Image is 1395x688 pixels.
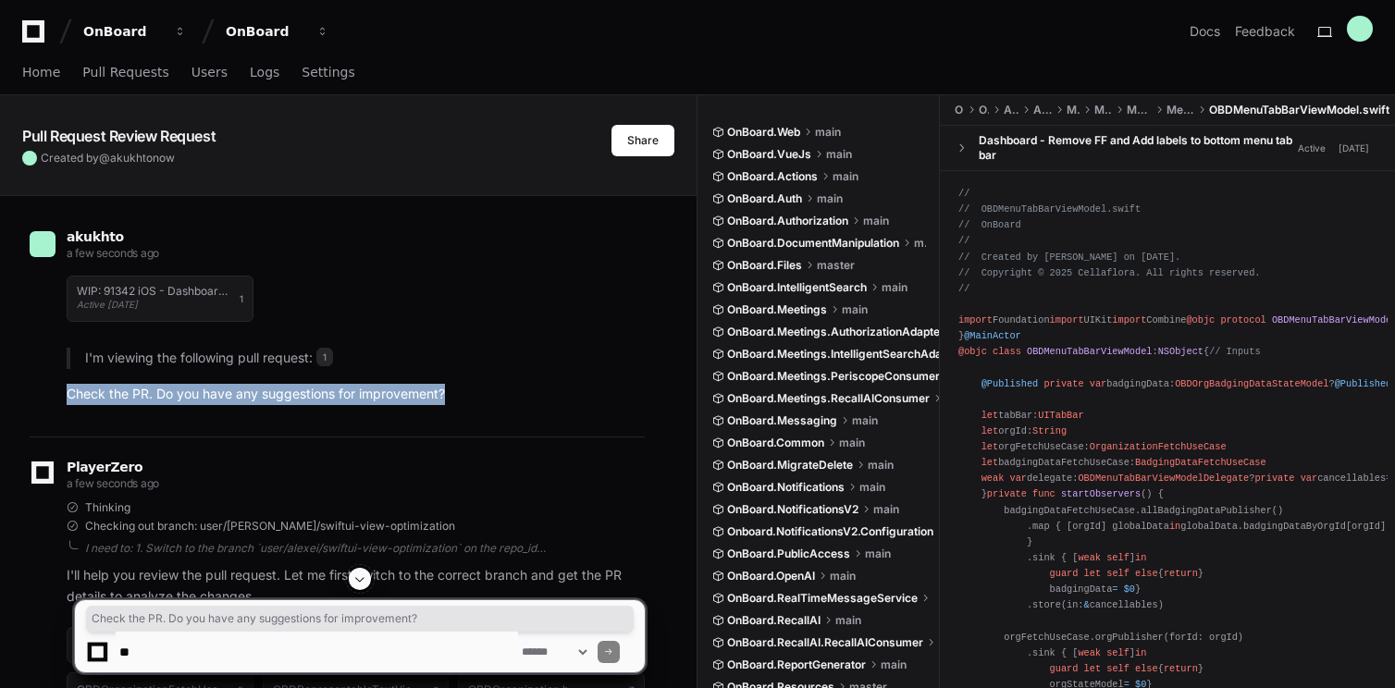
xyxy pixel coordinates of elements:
span: OnBoard.MigrateDelete [727,458,853,473]
a: Users [191,52,228,94]
div: I need to: 1. Switch to the branch `user/alexei/swiftui-view-optimization` on the repo_id `688138... [85,541,645,556]
div: [DATE] [1339,141,1369,155]
span: in [1135,552,1146,563]
button: WIP: 91342 iOS - Dashboard - SwiftUI View OptimizationActive [DATE]1 [67,276,253,322]
span: let [981,457,998,468]
span: MainMenuUI [1094,103,1112,117]
span: Thinking [85,500,130,515]
a: Docs [1190,22,1220,41]
span: String [1032,425,1067,436]
span: @objc [1186,314,1215,326]
a: Settings [302,52,354,94]
span: OnBoard [955,103,964,117]
span: OnBoard.Actions [727,169,818,184]
span: Menu Controllers [1167,103,1194,117]
span: let [981,410,998,421]
button: Share [611,125,674,156]
span: @objc [958,346,987,357]
span: let [981,425,998,436]
span: OrganizationFetchUseCase [1090,441,1227,452]
span: Check the PR. Do you have any suggestions for improvement? [92,611,628,626]
span: // [958,283,969,294]
span: Menu Container [1127,103,1152,117]
span: main [842,302,868,317]
span: // OnBoard [958,219,1021,230]
span: OnBoard.DocumentManipulation [727,236,899,251]
button: Feedback [1235,22,1295,41]
span: // Created by [PERSON_NAME] on [DATE]. [958,252,1180,263]
span: self [1106,552,1130,563]
span: @Published [1335,378,1392,389]
span: @ [99,151,110,165]
span: NSObject [1158,346,1204,357]
span: OnBoard.Files [727,258,802,273]
span: OnBoard.Notifications [727,480,845,495]
span: class [993,346,1021,357]
span: import [1112,314,1146,326]
app-text-character-animate: Pull Request Review Request [22,127,216,145]
span: UITabBar [1038,410,1083,421]
span: main [826,147,852,162]
div: Dashboard - Remove FF and Add labels to bottom menu tab bar [979,133,1292,163]
span: akukhto [110,151,153,165]
span: main [859,480,885,495]
span: OnBoard [979,103,988,117]
h1: WIP: 91342 iOS - Dashboard - SwiftUI View Optimization [77,286,230,297]
span: main [852,413,878,428]
span: Checking out branch: user/[PERSON_NAME]/swiftui-view-optimization [85,519,455,534]
span: // [958,188,969,199]
span: Created by [41,151,175,166]
span: a few seconds ago [67,476,159,490]
span: @MainActor [964,330,1021,341]
span: Pull Requests [82,67,168,78]
span: OnBoard.IntelligentSearch [727,280,867,295]
span: OnBoard.NotificationsV2 [727,502,858,517]
span: AppSource [1004,103,1018,117]
span: // Inputs [1209,346,1260,357]
span: Users [191,67,228,78]
span: private [987,488,1027,499]
span: OnBoard.PublicAccess [727,547,850,561]
span: OnBoard.Meetings.AuthorizationAdapter [727,325,944,339]
span: main [865,547,891,561]
span: BadgingDataFetchUseCase [1135,457,1266,468]
span: MainMenu [1067,103,1080,117]
span: main [817,191,843,206]
span: AppFeatures [1033,103,1052,117]
span: OnBoard.Meetings.RecallAIConsumer [727,391,930,406]
span: main [914,236,926,251]
span: PlayerZero [67,461,142,473]
button: OnBoard [218,15,337,48]
span: OnBoard.Meetings [727,302,827,317]
button: OnBoard [76,15,194,48]
span: OnBoard.Common [727,436,824,450]
span: OnBoard.Auth [727,191,802,206]
span: OnBoard.Authorization [727,214,848,228]
span: main [839,436,865,450]
span: 1 [240,291,243,306]
span: = [1386,473,1391,484]
span: main [815,125,841,140]
span: a few seconds ago [67,246,159,260]
span: // OBDMenuTabBarViewModel.swift [958,203,1141,215]
span: OnBoard.Web [727,125,800,140]
span: var [1090,378,1106,389]
span: OnBoard.VueJs [727,147,811,162]
span: private [1043,378,1083,389]
div: OnBoard [83,22,163,41]
span: var [1301,473,1317,484]
p: I'm viewing the following pull request: [85,348,645,369]
span: startObservers [1061,488,1141,499]
span: weak [981,473,1005,484]
span: Home [22,67,60,78]
span: weak [1078,552,1101,563]
span: OBDOrgBadgingDataStateModel [1175,378,1328,389]
span: main [863,214,889,228]
span: let [981,441,998,452]
span: master [817,258,855,273]
span: main [833,169,858,184]
a: Logs [250,52,279,94]
span: // [958,235,969,246]
span: OBDMenuTabBarViewModel.swift [1209,103,1389,117]
span: akukhto [67,229,124,244]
